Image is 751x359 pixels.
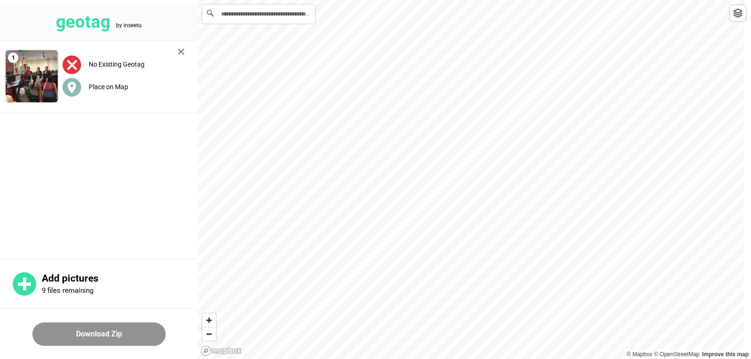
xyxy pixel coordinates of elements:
p: Add pictures [42,273,198,284]
img: 2Q== [6,50,58,102]
tspan: by inseetu [116,22,142,29]
label: No Existing Geotag [89,61,145,68]
p: 9 files remaining [42,286,93,295]
a: Mapbox [627,351,652,358]
a: OpenStreetMap [654,351,699,358]
img: cross [178,48,184,55]
button: Zoom in [202,313,216,327]
a: Map feedback [702,351,749,358]
img: uploadImagesAlt [62,55,81,74]
button: Download Zip [32,322,166,346]
tspan: geotag [56,12,110,32]
span: Zoom out [202,328,216,341]
a: Mapbox logo [200,345,242,356]
span: 1 [8,53,18,63]
button: Zoom out [202,327,216,341]
img: toggleLayer [733,8,743,18]
label: Place on Map [89,83,128,91]
input: Search [202,5,315,23]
